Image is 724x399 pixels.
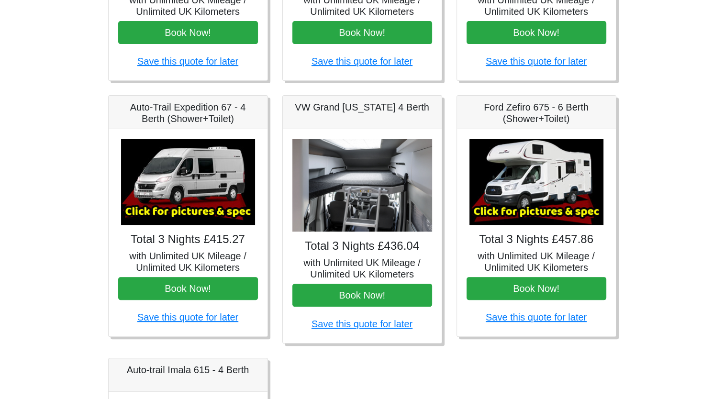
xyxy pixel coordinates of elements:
[469,139,603,225] img: Ford Zefiro 675 - 6 Berth (Shower+Toilet)
[467,21,606,44] button: Book Now!
[292,239,432,253] h4: Total 3 Nights £436.04
[486,56,587,66] a: Save this quote for later
[137,312,238,322] a: Save this quote for later
[467,101,606,124] h5: Ford Zefiro 675 - 6 Berth (Shower+Toilet)
[292,21,432,44] button: Book Now!
[118,277,258,300] button: Book Now!
[467,250,606,273] h5: with Unlimited UK Mileage / Unlimited UK Kilometers
[118,364,258,376] h5: Auto-trail Imala 615 - 4 Berth
[118,101,258,124] h5: Auto-Trail Expedition 67 - 4 Berth (Shower+Toilet)
[118,21,258,44] button: Book Now!
[467,233,606,246] h4: Total 3 Nights £457.86
[118,250,258,273] h5: with Unlimited UK Mileage / Unlimited UK Kilometers
[312,319,412,329] a: Save this quote for later
[121,139,255,225] img: Auto-Trail Expedition 67 - 4 Berth (Shower+Toilet)
[292,139,432,232] img: VW Grand California 4 Berth
[292,284,432,307] button: Book Now!
[137,56,238,66] a: Save this quote for later
[118,233,258,246] h4: Total 3 Nights £415.27
[486,312,587,322] a: Save this quote for later
[292,257,432,280] h5: with Unlimited UK Mileage / Unlimited UK Kilometers
[292,101,432,113] h5: VW Grand [US_STATE] 4 Berth
[467,277,606,300] button: Book Now!
[312,56,412,66] a: Save this quote for later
